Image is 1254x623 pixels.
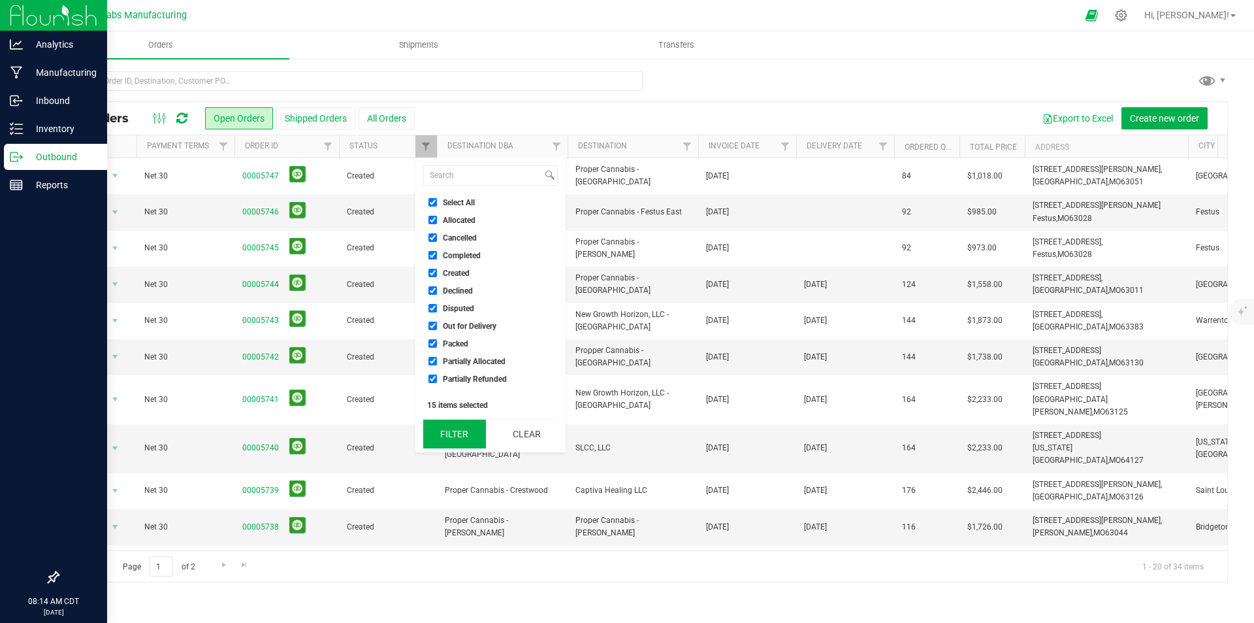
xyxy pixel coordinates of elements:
[1033,395,1108,416] span: [GEOGRAPHIC_DATA][PERSON_NAME],
[428,233,437,242] input: Cancelled
[1113,9,1129,22] div: Manage settings
[575,484,690,497] span: Captiva Healing LLC
[107,239,123,258] span: select
[57,71,643,91] input: Search Order ID, Destination, Customer PO...
[242,484,279,497] a: 00005739
[144,351,227,363] span: Net 30
[242,206,279,218] a: 00005746
[447,141,513,150] a: Destination DBA
[131,39,191,51] span: Orders
[706,521,729,533] span: [DATE]
[1132,556,1214,576] span: 1 - 20 of 34 items
[289,31,547,59] a: Shipments
[804,278,827,291] span: [DATE]
[10,66,23,79] inline-svg: Manufacturing
[23,65,101,80] p: Manufacturing
[347,442,429,454] span: Created
[575,206,690,218] span: Proper Cannabis - Festus East
[1033,480,1162,489] span: [STREET_ADDRESS][PERSON_NAME],
[495,420,558,448] button: Clear
[428,304,437,312] input: Disputed
[807,141,862,150] a: Delivery Date
[144,242,227,254] span: Net 30
[902,170,911,182] span: 84
[1033,443,1109,465] span: [US_STATE][GEOGRAPHIC_DATA],
[242,170,279,182] a: 00005747
[1033,201,1161,210] span: [STREET_ADDRESS][PERSON_NAME]
[235,556,254,574] a: Go to the last page
[1121,456,1144,465] span: 64127
[1109,286,1121,295] span: MO
[902,278,916,291] span: 124
[1121,286,1144,295] span: 63011
[547,31,805,59] a: Transfers
[242,521,279,533] a: 00005738
[214,556,233,574] a: Go to the next page
[1057,214,1069,223] span: MO
[1033,431,1101,440] span: [STREET_ADDRESS]
[428,286,437,295] input: Declined
[1121,358,1144,367] span: 63130
[443,340,468,348] span: Packed
[706,314,729,327] span: [DATE]
[428,339,437,348] input: Packed
[902,314,916,327] span: 144
[347,351,429,363] span: Created
[1109,358,1121,367] span: MO
[10,178,23,192] inline-svg: Reports
[706,170,729,182] span: [DATE]
[6,596,101,607] p: 08:14 AM CDT
[347,484,429,497] span: Created
[1033,250,1057,259] span: Festus,
[804,314,827,327] span: [DATE]
[1069,250,1092,259] span: 63028
[905,143,955,152] a: Ordered qty
[1121,492,1144,501] span: 63126
[10,122,23,135] inline-svg: Inventory
[967,351,1003,363] span: $1,738.00
[706,206,729,218] span: [DATE]
[147,141,209,150] a: Payment Terms
[428,322,437,330] input: Out for Delivery
[575,514,690,539] span: Proper Cannabis - [PERSON_NAME]
[443,358,506,365] span: Partially Allocated
[1033,273,1102,282] span: [STREET_ADDRESS],
[1069,214,1092,223] span: 63028
[706,351,729,363] span: [DATE]
[242,242,279,254] a: 00005745
[575,442,690,454] span: SLCC, LLC
[112,556,206,577] span: Page of 2
[144,394,227,406] span: Net 30
[804,442,827,454] span: [DATE]
[144,278,227,291] span: Net 30
[445,514,560,539] span: Proper Cannabis - [PERSON_NAME]
[804,521,827,533] span: [DATE]
[873,135,894,158] a: Filter
[775,135,796,158] a: Filter
[107,167,123,185] span: select
[144,170,227,182] span: Net 30
[967,314,1003,327] span: $1,873.00
[276,107,355,129] button: Shipped Orders
[578,141,627,150] a: Destination
[23,149,101,165] p: Outbound
[1093,528,1105,537] span: MO
[1144,10,1229,20] span: Hi, [PERSON_NAME]!
[347,278,429,291] span: Created
[428,357,437,365] input: Partially Allocated
[1033,516,1162,525] span: [STREET_ADDRESS][PERSON_NAME],
[575,387,690,412] span: New Growth Horizon, LLC - [GEOGRAPHIC_DATA]
[575,345,690,369] span: Propper Cannabis - [GEOGRAPHIC_DATA]
[709,141,760,150] a: Invoice Date
[359,107,415,129] button: All Orders
[443,269,470,277] span: Created
[245,141,278,150] a: Order ID
[107,482,123,500] span: select
[443,252,481,260] span: Completed
[423,420,486,448] button: Filter
[144,521,227,533] span: Net 30
[1033,165,1162,174] span: [STREET_ADDRESS][PERSON_NAME],
[242,351,279,363] a: 00005742
[107,439,123,458] span: select
[107,390,123,409] span: select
